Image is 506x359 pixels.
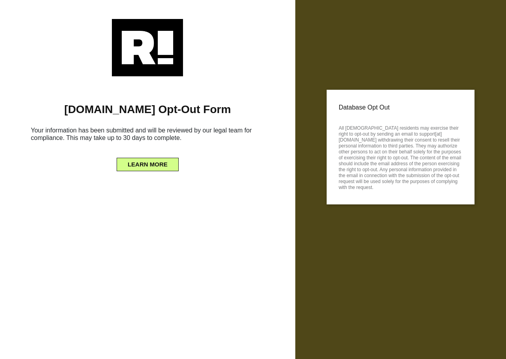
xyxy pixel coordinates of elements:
[339,123,463,191] p: All [DEMOGRAPHIC_DATA] residents may exercise their right to opt-out by sending an email to suppo...
[339,102,463,113] p: Database Opt Out
[12,103,283,116] h1: [DOMAIN_NAME] Opt-Out Form
[12,123,283,148] h6: Your information has been submitted and will be reviewed by our legal team for compliance. This m...
[117,158,179,171] button: LEARN MORE
[112,19,183,76] img: Retention.com
[117,159,179,165] a: LEARN MORE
